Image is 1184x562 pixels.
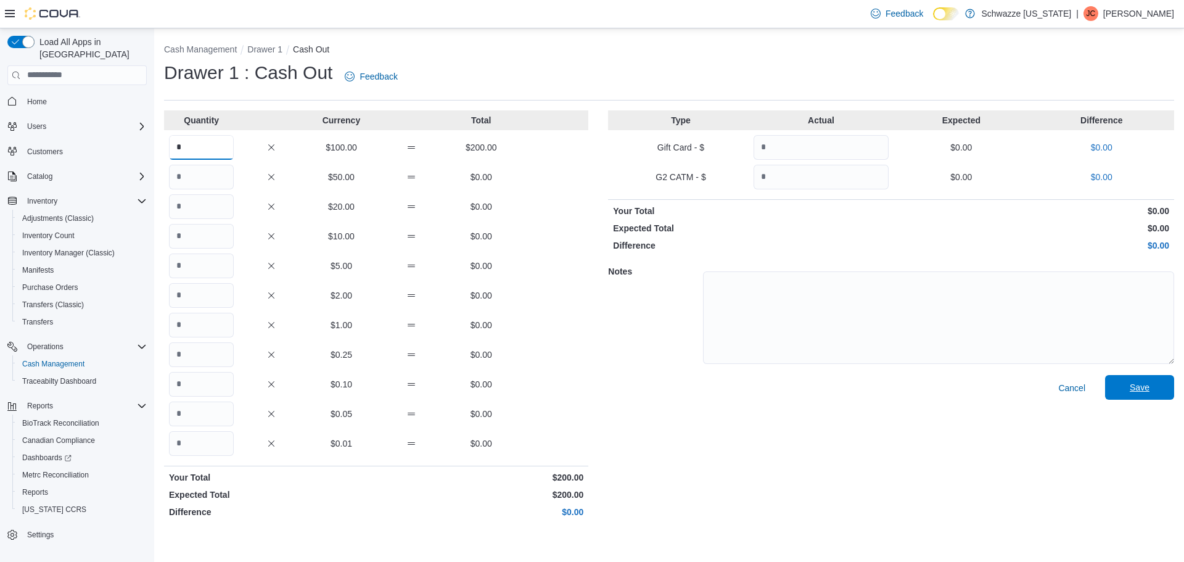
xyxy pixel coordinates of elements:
p: | [1076,6,1079,21]
p: Difference [1034,114,1169,126]
h1: Drawer 1 : Cash Out [164,60,332,85]
p: $0.01 [309,437,374,450]
p: Type [613,114,748,126]
span: Metrc Reconciliation [17,468,147,482]
a: Canadian Compliance [17,433,100,448]
button: [US_STATE] CCRS [12,501,152,518]
button: Inventory [2,192,152,210]
a: Manifests [17,263,59,278]
p: $200.00 [449,141,514,154]
p: [PERSON_NAME] [1103,6,1174,21]
p: $0.00 [894,171,1029,183]
span: Inventory Count [22,231,75,241]
span: Washington CCRS [17,502,147,517]
p: Your Total [613,205,889,217]
input: Quantity [169,372,234,397]
a: Transfers [17,315,58,329]
span: Reports [27,401,53,411]
a: Traceabilty Dashboard [17,374,101,389]
input: Quantity [169,431,234,456]
p: $0.05 [309,408,374,420]
span: Feedback [360,70,397,83]
p: $200.00 [379,471,583,484]
button: Inventory Manager (Classic) [12,244,152,262]
input: Quantity [169,135,234,160]
p: $0.00 [449,230,514,242]
p: $0.00 [449,260,514,272]
span: Dark Mode [933,20,934,21]
a: Feedback [340,64,402,89]
button: Users [2,118,152,135]
span: BioTrack Reconciliation [17,416,147,431]
p: Currency [309,114,374,126]
button: Purchase Orders [12,279,152,296]
span: Inventory [27,196,57,206]
span: Transfers [22,317,53,327]
a: Home [22,94,52,109]
span: Settings [27,530,54,540]
button: Settings [2,526,152,543]
button: Cash Management [12,355,152,373]
input: Quantity [754,135,889,160]
p: $200.00 [379,489,583,501]
span: Catalog [22,169,147,184]
p: $0.00 [894,205,1169,217]
span: Customers [22,144,147,159]
button: Customers [2,143,152,160]
input: Quantity [169,254,234,278]
p: Actual [754,114,889,126]
span: Load All Apps in [GEOGRAPHIC_DATA] [35,36,147,60]
span: Adjustments (Classic) [22,213,94,223]
input: Quantity [169,313,234,337]
p: Quantity [169,114,234,126]
p: Expected Total [169,489,374,501]
button: Metrc Reconciliation [12,466,152,484]
p: $0.25 [309,349,374,361]
span: Home [27,97,47,107]
a: Feedback [866,1,928,26]
button: Save [1105,375,1174,400]
span: Feedback [886,7,923,20]
input: Quantity [169,342,234,367]
span: Cancel [1058,382,1085,394]
p: $50.00 [309,171,374,183]
button: Cash Management [164,44,237,54]
p: Your Total [169,471,374,484]
button: Reports [22,399,58,413]
span: Canadian Compliance [22,436,95,445]
p: $100.00 [309,141,374,154]
p: Total [449,114,514,126]
input: Quantity [169,283,234,308]
span: Inventory Manager (Classic) [22,248,115,258]
p: $20.00 [309,200,374,213]
input: Quantity [169,165,234,189]
span: Transfers (Classic) [22,300,84,310]
p: $0.00 [449,408,514,420]
input: Quantity [169,194,234,219]
span: Operations [22,339,147,354]
span: Purchase Orders [22,283,78,292]
span: Traceabilty Dashboard [17,374,147,389]
a: Purchase Orders [17,280,83,295]
a: [US_STATE] CCRS [17,502,91,517]
a: Dashboards [17,450,76,465]
span: Canadian Compliance [17,433,147,448]
a: BioTrack Reconciliation [17,416,104,431]
input: Quantity [169,402,234,426]
p: $0.10 [309,378,374,391]
p: $0.00 [379,506,583,518]
span: [US_STATE] CCRS [22,505,86,514]
span: Reports [17,485,147,500]
p: $0.00 [894,141,1029,154]
a: Cash Management [17,357,89,371]
a: Settings [22,527,59,542]
p: $5.00 [309,260,374,272]
button: Catalog [2,168,152,185]
p: $2.00 [309,289,374,302]
p: Schwazze [US_STATE] [981,6,1071,21]
button: Transfers (Classic) [12,296,152,313]
span: Transfers (Classic) [17,297,147,312]
span: Adjustments (Classic) [17,211,147,226]
button: Inventory Count [12,227,152,244]
p: $0.00 [894,239,1169,252]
